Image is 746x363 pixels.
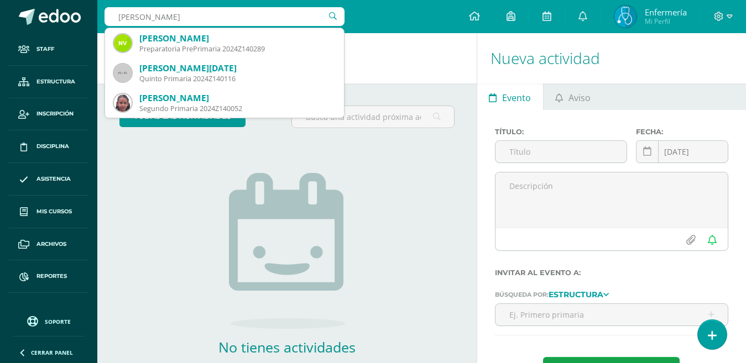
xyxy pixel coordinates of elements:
a: Mis cursos [9,196,88,228]
h2: No tienes actividades [176,338,398,356]
span: Enfermería [645,7,687,18]
span: Reportes [36,272,67,281]
span: Archivos [36,240,66,249]
img: aa4f30ea005d28cfb9f9341ec9462115.png [614,6,637,28]
span: Asistencia [36,175,71,183]
a: Inscripción [9,98,88,131]
div: [PERSON_NAME] [139,33,335,44]
span: Inscripción [36,109,74,118]
label: Invitar al evento a: [495,269,728,277]
a: Estructura [9,66,88,98]
div: Quinto Primaria 2024Z140116 [139,74,335,83]
span: Soporte [45,318,71,325]
a: Reportes [9,260,88,293]
div: Segundo Primaria 2024Z140052 [139,104,335,113]
span: Staff [36,45,54,54]
span: Estructura [36,77,75,86]
span: Disciplina [36,142,69,151]
span: Mi Perfil [645,17,687,26]
span: Evento [502,85,531,111]
strong: Estructura [549,290,603,299]
input: Busca un usuario... [105,7,345,26]
img: 45x45 [114,64,132,82]
a: Staff [9,33,88,66]
img: 3c0facb6150d027f1094bbc66c1b1405.png [114,94,132,112]
a: Disciplina [9,130,88,163]
input: Busca una actividad próxima aquí... [292,106,454,128]
div: [PERSON_NAME][DATE] [139,62,335,74]
a: Aviso [544,83,603,110]
div: [PERSON_NAME] [139,92,335,104]
a: Evento [477,83,543,110]
a: Asistencia [9,163,88,196]
input: Fecha de entrega [637,141,728,162]
input: Ej. Primero primaria [495,304,728,325]
span: Cerrar panel [31,349,73,356]
input: Título [495,141,627,162]
a: Estructura [549,290,609,298]
img: no_activities.png [229,173,345,329]
span: Mis cursos [36,207,72,216]
label: Fecha: [636,128,728,136]
label: Título: [495,128,628,136]
span: Búsqueda por: [495,291,549,298]
img: 51fa8453f134952e36426f756d814bde.png [114,34,132,52]
a: Soporte [13,313,84,328]
span: Aviso [568,85,591,111]
div: Preparatoria PrePrimaria 2024Z140289 [139,44,335,54]
h1: Nueva actividad [491,33,733,83]
a: Archivos [9,228,88,261]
